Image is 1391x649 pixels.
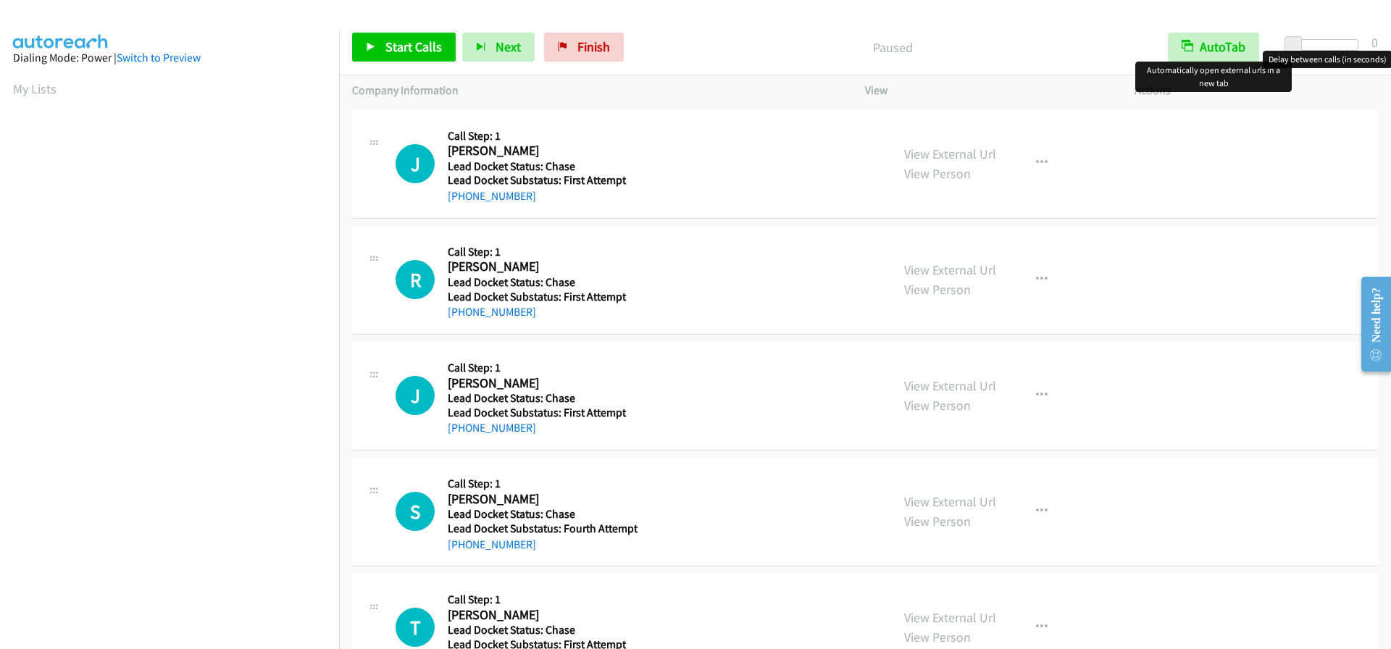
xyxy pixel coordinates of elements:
p: Paused [643,38,1142,57]
span: Start Calls [385,38,442,55]
div: The call is yet to be attempted [396,608,435,647]
span: Finish [577,38,610,55]
h1: J [396,376,435,415]
div: Automatically open external urls in a new tab [1135,62,1292,92]
a: View Person [904,397,971,414]
h5: Lead Docket Status: Chase [448,507,638,522]
a: [PHONE_NUMBER] [448,305,536,319]
a: View Person [904,281,971,298]
h1: J [396,144,435,183]
h1: S [396,492,435,531]
p: View [865,82,1108,99]
p: Actions [1135,82,1378,99]
h2: [PERSON_NAME] [448,259,637,275]
div: The call is yet to be attempted [396,492,435,531]
h1: T [396,608,435,647]
h5: Lead Docket Substatus: First Attempt [448,290,637,304]
div: The call is yet to be attempted [396,260,435,299]
h2: [PERSON_NAME] [448,607,637,624]
div: 0 [1371,33,1378,52]
div: The call is yet to be attempted [396,376,435,415]
a: Finish [544,33,624,62]
a: [PHONE_NUMBER] [448,421,536,435]
a: Switch to Preview [117,51,201,64]
a: View External Url [904,261,996,278]
a: View Person [904,513,971,529]
a: My Lists [13,80,57,97]
p: Company Information [352,82,839,99]
button: AutoTab [1168,33,1259,62]
a: View Person [904,165,971,182]
a: [PHONE_NUMBER] [448,537,536,551]
h5: Lead Docket Status: Chase [448,391,637,406]
h5: Lead Docket Substatus: First Attempt [448,173,637,188]
a: Start Calls [352,33,456,62]
a: View External Url [904,609,996,626]
h2: [PERSON_NAME] [448,375,637,392]
a: View External Url [904,146,996,162]
a: View Person [904,629,971,645]
div: The call is yet to be attempted [396,144,435,183]
h2: [PERSON_NAME] [448,143,637,159]
h5: Lead Docket Status: Chase [448,159,637,174]
div: Dialing Mode: Power | [13,49,326,67]
span: Next [496,38,521,55]
h5: Lead Docket Status: Chase [448,623,637,637]
a: [PHONE_NUMBER] [448,189,536,203]
h5: Call Step: 1 [448,129,637,143]
iframe: Resource Center [1349,267,1391,382]
a: View External Url [904,377,996,394]
h5: Call Step: 1 [448,593,637,607]
h1: R [396,260,435,299]
h5: Lead Docket Status: Chase [448,275,637,290]
h5: Call Step: 1 [448,361,637,375]
h5: Call Step: 1 [448,245,637,259]
h5: Call Step: 1 [448,477,638,491]
button: Next [462,33,535,62]
a: View External Url [904,493,996,510]
h5: Lead Docket Substatus: First Attempt [448,406,637,420]
h5: Lead Docket Substatus: Fourth Attempt [448,522,638,536]
h2: [PERSON_NAME] [448,491,637,508]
